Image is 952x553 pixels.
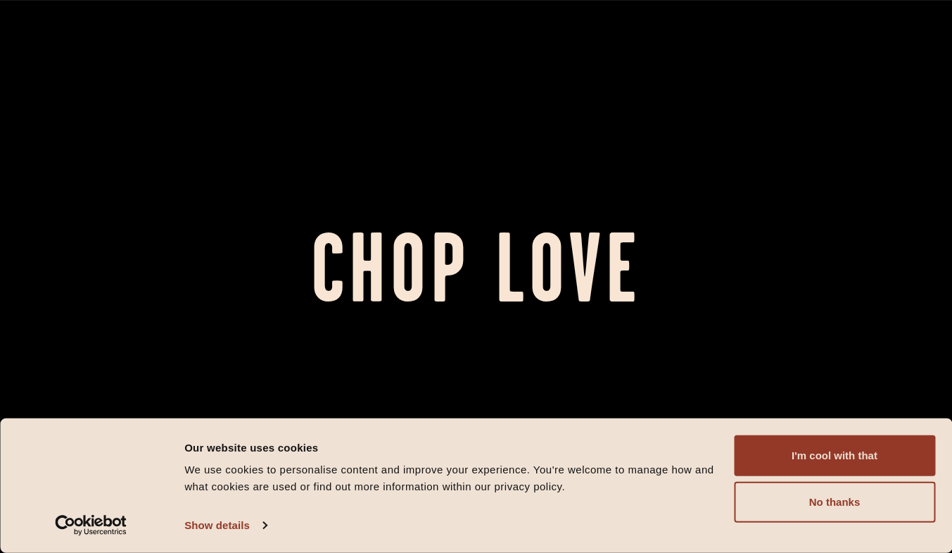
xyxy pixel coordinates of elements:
[184,461,718,495] div: We use cookies to personalise content and improve your experience. You're welcome to manage how a...
[184,439,718,456] div: Our website uses cookies
[734,435,935,476] button: I'm cool with that
[30,515,153,536] a: Usercentrics Cookiebot - opens in a new window
[184,515,266,536] a: Show details
[734,482,935,523] button: No thanks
